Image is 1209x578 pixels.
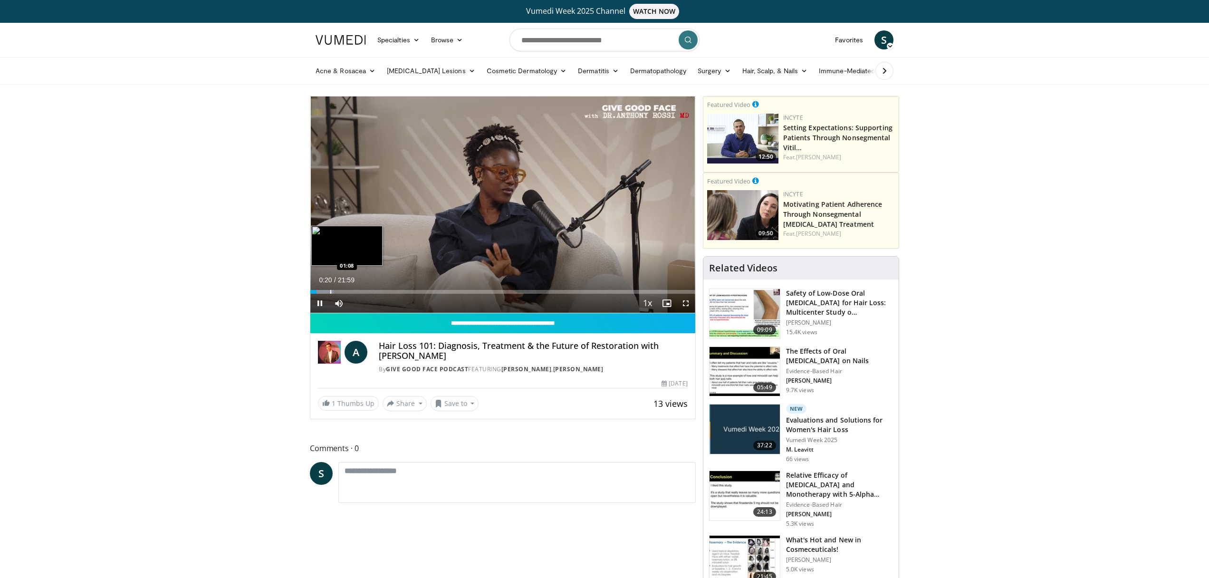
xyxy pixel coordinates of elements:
h4: Hair Loss 101: Diagnosis, Treatment & the Future of Restoration with [PERSON_NAME] [379,341,688,361]
button: Enable picture-in-picture mode [657,294,676,313]
a: 09:09 Safety of Low-Dose Oral [MEDICAL_DATA] for Hair Loss: Multicenter Study o… [PERSON_NAME] 15... [709,289,893,339]
p: 66 views [786,455,809,463]
div: [DATE] [662,379,687,388]
a: Vumedi Week 2025 ChannelWATCH NOW [317,4,892,19]
a: [MEDICAL_DATA] Lesions [381,61,481,80]
h4: Related Videos [709,262,777,274]
h3: Evaluations and Solutions for Women's Hair Loss [786,415,893,434]
h3: What's Hot and New in Cosmeceuticals! [786,535,893,554]
img: 55e8f689-9f13-4156-9bbf-8a5cd52332a5.150x105_q85_crop-smart_upscale.jpg [710,347,780,396]
a: [PERSON_NAME] [796,153,841,161]
img: 5e40d0cc-7c20-4004-a6cb-80197896b0db.150x105_q85_crop-smart_upscale.jpg [710,471,780,520]
input: Search topics, interventions [509,29,700,51]
span: 21:59 [338,276,355,284]
a: Acne & Rosacea [310,61,381,80]
p: Vumedi Week 2025 [786,436,893,444]
h3: Relative Efficacy of [MEDICAL_DATA] and Monotherapy with 5-Alpha Reductas… [786,471,893,499]
span: 05:49 [753,383,776,392]
small: Featured Video [707,100,750,109]
a: 37:22 New Evaluations and Solutions for Women's Hair Loss Vumedi Week 2025 M. Leavitt 66 views [709,404,893,463]
a: Incyte [783,190,803,198]
a: 12:50 [707,114,778,164]
img: 4dd4c714-532f-44da-96b3-d887f22c4efa.jpg.150x105_q85_crop-smart_upscale.jpg [710,405,780,454]
a: Motivating Patient Adherence Through Nonsegmental [MEDICAL_DATA] Treatment [783,200,883,229]
a: S [874,30,893,49]
span: 1 [332,399,336,408]
a: [PERSON_NAME] [796,230,841,238]
a: A [345,341,367,364]
img: image.jpeg [311,226,383,266]
div: Progress Bar [310,290,695,294]
p: 9.7K views [786,386,814,394]
a: 24:13 Relative Efficacy of [MEDICAL_DATA] and Monotherapy with 5-Alpha Reductas… Evidence-Based H... [709,471,893,528]
a: 09:50 [707,190,778,240]
span: 13 views [653,398,688,409]
p: [PERSON_NAME] [786,556,893,564]
a: S [310,462,333,485]
p: [PERSON_NAME] [786,511,893,518]
a: Specialties [372,30,425,49]
p: [PERSON_NAME] [786,377,893,385]
a: Favorites [829,30,869,49]
a: [PERSON_NAME] [501,365,552,373]
p: Evidence-Based Hair [786,501,893,509]
a: Cosmetic Dermatology [481,61,572,80]
a: Setting Expectations: Supporting Patients Through Nonsegmental Vitil… [783,123,892,152]
a: 05:49 The Effects of Oral [MEDICAL_DATA] on Nails Evidence-Based Hair [PERSON_NAME] 9.7K views [709,347,893,397]
div: Feat. [783,153,895,162]
div: By FEATURING , [379,365,688,374]
span: / [334,276,336,284]
a: Hair, Scalp, & Nails [737,61,813,80]
h3: The Effects of Oral [MEDICAL_DATA] on Nails [786,347,893,366]
span: 09:09 [753,325,776,335]
p: [PERSON_NAME] [786,319,893,327]
span: 09:50 [756,229,776,238]
button: Mute [329,294,348,313]
p: Evidence-Based Hair [786,367,893,375]
a: 1 Thumbs Up [318,396,379,411]
span: 12:50 [756,153,776,161]
a: Dermatitis [572,61,624,80]
img: 83a686ce-4f43-4faf-a3e0-1f3ad054bd57.150x105_q85_crop-smart_upscale.jpg [710,289,780,338]
button: Playback Rate [638,294,657,313]
video-js: Video Player [310,96,695,313]
button: Save to [431,396,479,411]
p: M. Leavitt [786,446,893,453]
a: Browse [425,30,469,49]
div: Feat. [783,230,895,238]
img: 98b3b5a8-6d6d-4e32-b979-fd4084b2b3f2.png.150x105_q85_crop-smart_upscale.jpg [707,114,778,164]
a: Dermatopathology [624,61,692,80]
button: Pause [310,294,329,313]
p: New [786,404,807,414]
span: 37:22 [753,441,776,450]
a: Surgery [692,61,737,80]
span: 24:13 [753,507,776,517]
img: 39505ded-af48-40a4-bb84-dee7792dcfd5.png.150x105_q85_crop-smart_upscale.jpg [707,190,778,240]
small: Featured Video [707,177,750,185]
span: WATCH NOW [629,4,680,19]
button: Fullscreen [676,294,695,313]
p: 5.0K views [786,566,814,573]
a: Immune-Mediated [813,61,890,80]
h3: Safety of Low-Dose Oral [MEDICAL_DATA] for Hair Loss: Multicenter Study o… [786,289,893,317]
img: VuMedi Logo [316,35,366,45]
p: 15.4K views [786,328,817,336]
span: Comments 0 [310,442,696,454]
p: 5.3K views [786,520,814,528]
span: 0:20 [319,276,332,284]
img: Give Good Face Podcast [318,341,341,364]
a: Incyte [783,114,803,122]
a: Give Good Face Podcast [386,365,468,373]
button: Share [383,396,427,411]
a: [PERSON_NAME] [553,365,604,373]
